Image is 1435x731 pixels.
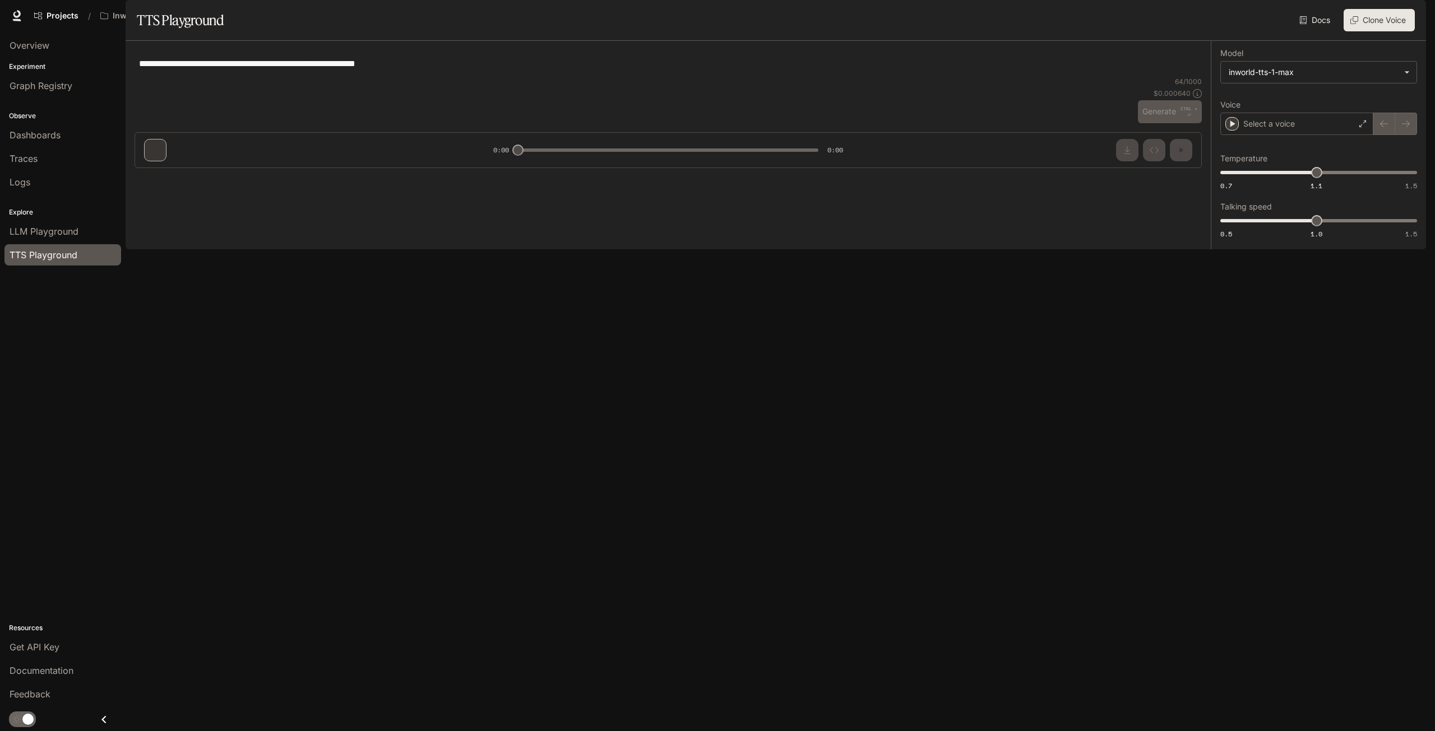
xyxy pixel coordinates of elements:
[1220,181,1232,190] span: 0.7
[1220,49,1243,57] p: Model
[1311,229,1322,239] span: 1.0
[95,4,193,27] button: All workspaces
[1220,155,1267,162] p: Temperature
[1221,62,1417,83] div: inworld-tts-1-max
[1229,67,1399,78] div: inworld-tts-1-max
[1175,77,1202,86] p: 64 / 1000
[1220,101,1240,109] p: Voice
[1220,203,1272,211] p: Talking speed
[1154,89,1191,98] p: $ 0.000640
[47,11,78,21] span: Projects
[1405,229,1417,239] span: 1.5
[1220,229,1232,239] span: 0.5
[1297,9,1335,31] a: Docs
[84,10,95,22] div: /
[137,9,224,31] h1: TTS Playground
[1243,118,1295,129] p: Select a voice
[113,11,175,21] p: Inworld AI Demos
[1344,9,1415,31] button: Clone Voice
[1405,181,1417,190] span: 1.5
[1311,181,1322,190] span: 1.1
[29,4,84,27] a: Go to projects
